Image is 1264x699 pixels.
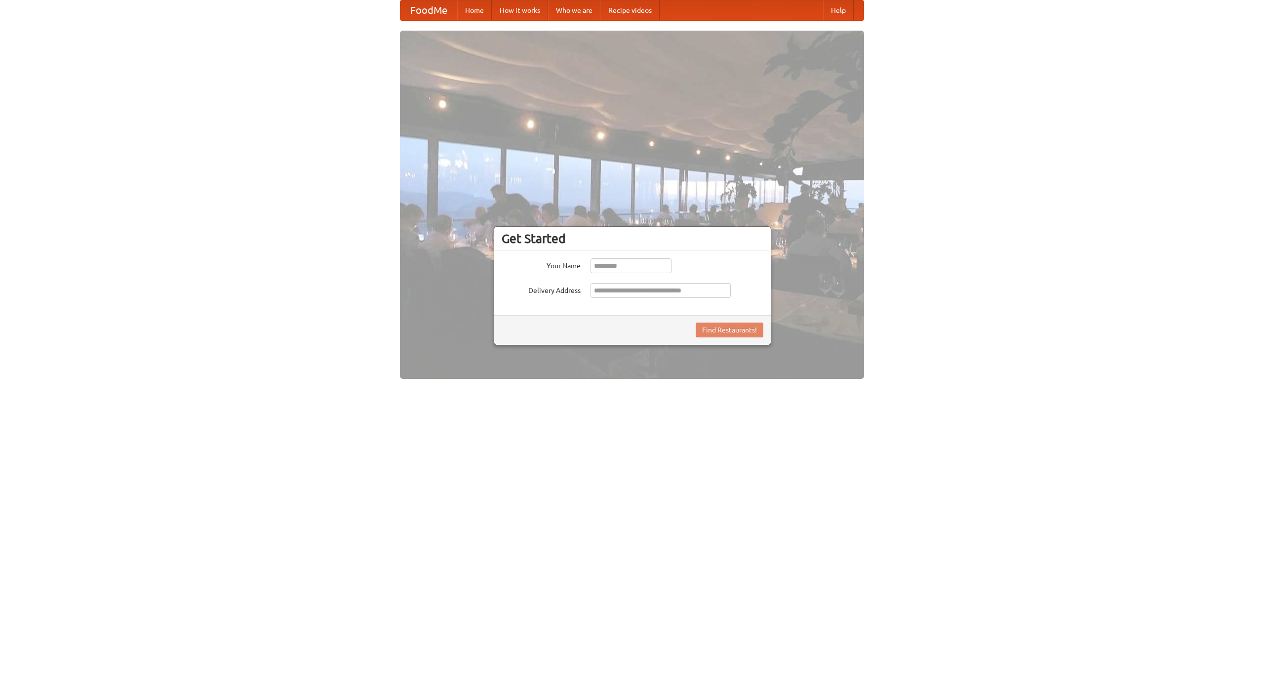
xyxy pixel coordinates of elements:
h3: Get Started [502,231,763,246]
a: How it works [492,0,548,20]
a: Recipe videos [600,0,660,20]
a: FoodMe [400,0,457,20]
label: Your Name [502,258,581,271]
a: Help [823,0,854,20]
label: Delivery Address [502,283,581,295]
a: Home [457,0,492,20]
a: Who we are [548,0,600,20]
button: Find Restaurants! [696,323,763,337]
